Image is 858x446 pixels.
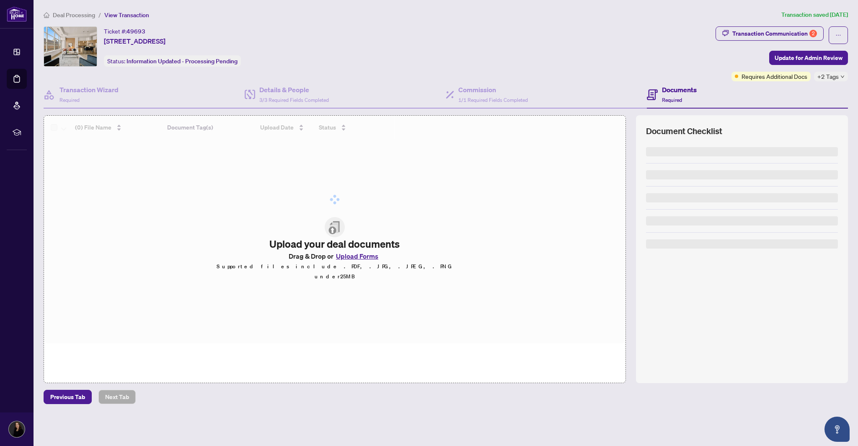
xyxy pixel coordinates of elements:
[7,6,27,22] img: logo
[104,26,145,36] div: Ticket #:
[127,57,238,65] span: Information Updated - Processing Pending
[59,85,119,95] h4: Transaction Wizard
[9,421,25,437] img: Profile Icon
[98,390,136,404] button: Next Tab
[817,72,839,81] span: +2 Tags
[716,26,824,41] button: Transaction Communication2
[840,75,845,79] span: down
[127,28,145,35] span: 49693
[104,36,165,46] span: [STREET_ADDRESS]
[824,417,850,442] button: Open asap
[732,27,817,40] div: Transaction Communication
[835,32,841,38] span: ellipsis
[662,97,682,103] span: Required
[44,12,49,18] span: home
[662,85,697,95] h4: Documents
[458,85,528,95] h4: Commission
[59,97,80,103] span: Required
[809,30,817,37] div: 2
[53,11,95,19] span: Deal Processing
[781,10,848,20] article: Transaction saved [DATE]
[259,85,329,95] h4: Details & People
[50,390,85,404] span: Previous Tab
[769,51,848,65] button: Update for Admin Review
[775,51,842,65] span: Update for Admin Review
[458,97,528,103] span: 1/1 Required Fields Completed
[98,10,101,20] li: /
[742,72,807,81] span: Requires Additional Docs
[104,11,149,19] span: View Transaction
[259,97,329,103] span: 3/3 Required Fields Completed
[646,125,722,137] span: Document Checklist
[104,55,241,67] div: Status:
[44,390,92,404] button: Previous Tab
[44,27,97,66] img: IMG-C12337238_1.jpg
